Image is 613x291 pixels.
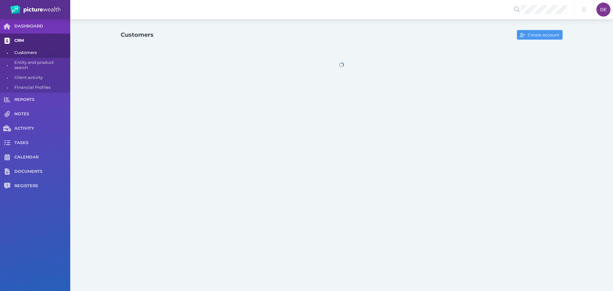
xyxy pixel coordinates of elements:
span: TASKS [14,140,70,146]
span: Entity and product search [14,58,68,73]
span: ACTIVITY [14,126,70,131]
span: NOTES [14,111,70,117]
span: CALENDAR [14,155,70,160]
span: Customers [14,48,68,58]
h1: Customers [121,31,154,38]
span: Financial Profiles [14,83,68,93]
span: REPORTS [14,97,70,103]
span: REGISTERS [14,183,70,189]
span: CRM [14,38,70,43]
span: DASHBOARD [14,24,70,29]
button: Create account [517,30,563,40]
span: DOCUMENTS [14,169,70,174]
img: PW [10,5,60,14]
div: Darcie Ercegovich [596,3,610,17]
span: Create account [526,32,562,37]
span: Client activity [14,73,68,83]
span: DE [600,7,607,12]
